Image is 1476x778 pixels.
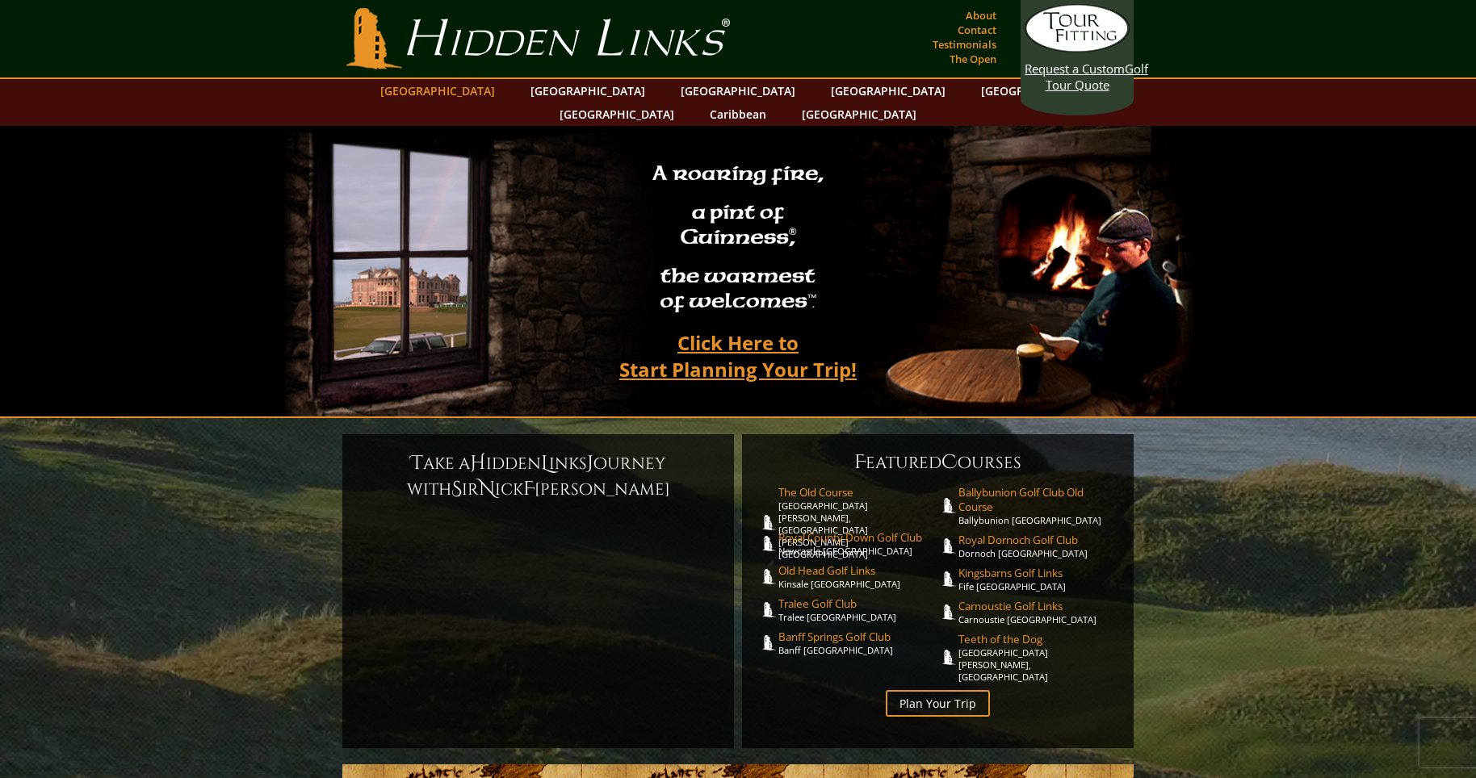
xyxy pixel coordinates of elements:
[958,599,1118,613] span: Carnoustie Golf Links
[854,450,866,475] span: F
[958,485,1118,526] a: Ballybunion Golf Club Old CourseBallybunion [GEOGRAPHIC_DATA]
[823,79,954,102] a: [GEOGRAPHIC_DATA]
[778,630,938,656] a: Banff Springs Golf ClubBanff [GEOGRAPHIC_DATA]
[451,476,462,502] span: S
[794,102,925,126] a: [GEOGRAPHIC_DATA]
[958,632,1118,646] span: Teeth of the Dog
[702,102,774,126] a: Caribbean
[958,533,1118,559] a: Royal Dornoch Golf ClubDornoch [GEOGRAPHIC_DATA]
[946,48,1000,70] a: The Open
[603,324,873,388] a: Click Here toStart Planning Your Trip!
[958,599,1118,625] a: Carnoustie Golf LinksCarnoustie [GEOGRAPHIC_DATA]
[778,485,938,560] a: The Old Course[GEOGRAPHIC_DATA][PERSON_NAME], [GEOGRAPHIC_DATA][PERSON_NAME] [GEOGRAPHIC_DATA]
[962,4,1000,27] a: About
[958,533,1118,547] span: Royal Dornoch Golf Club
[541,450,549,476] span: L
[778,530,938,557] a: Royal County Down Golf ClubNewcastle [GEOGRAPHIC_DATA]
[587,450,593,476] span: J
[778,630,938,644] span: Banff Springs Golf Club
[886,690,990,717] a: Plan Your Trip
[973,79,1104,102] a: [GEOGRAPHIC_DATA]
[551,102,682,126] a: [GEOGRAPHIC_DATA]
[958,632,1118,683] a: Teeth of the Dog[GEOGRAPHIC_DATA][PERSON_NAME], [GEOGRAPHIC_DATA]
[954,19,1000,41] a: Contact
[479,476,495,502] span: N
[778,596,938,611] span: Tralee Golf Club
[778,596,938,623] a: Tralee Golf ClubTralee [GEOGRAPHIC_DATA]
[470,450,486,476] span: H
[1025,4,1130,93] a: Request a CustomGolf Tour Quote
[958,566,1118,592] a: Kingsbarns Golf LinksFife [GEOGRAPHIC_DATA]
[778,485,938,500] span: The Old Course
[778,530,938,545] span: Royal County Down Golf Club
[523,476,535,502] span: F
[958,566,1118,580] span: Kingsbarns Golf Links
[941,450,958,475] span: C
[411,450,423,476] span: T
[929,33,1000,56] a: Testimonials
[958,485,1118,514] span: Ballybunion Golf Club Old Course
[642,154,834,324] h2: A roaring fire, a pint of Guinness , the warmest of welcomes™.
[778,563,938,578] span: Old Head Golf Links
[673,79,803,102] a: [GEOGRAPHIC_DATA]
[758,450,1117,475] h6: eatured ourses
[522,79,653,102] a: [GEOGRAPHIC_DATA]
[778,563,938,590] a: Old Head Golf LinksKinsale [GEOGRAPHIC_DATA]
[359,450,718,502] h6: ake a idden inks ourney with ir ick [PERSON_NAME]
[1025,61,1125,77] span: Request a Custom
[372,79,503,102] a: [GEOGRAPHIC_DATA]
